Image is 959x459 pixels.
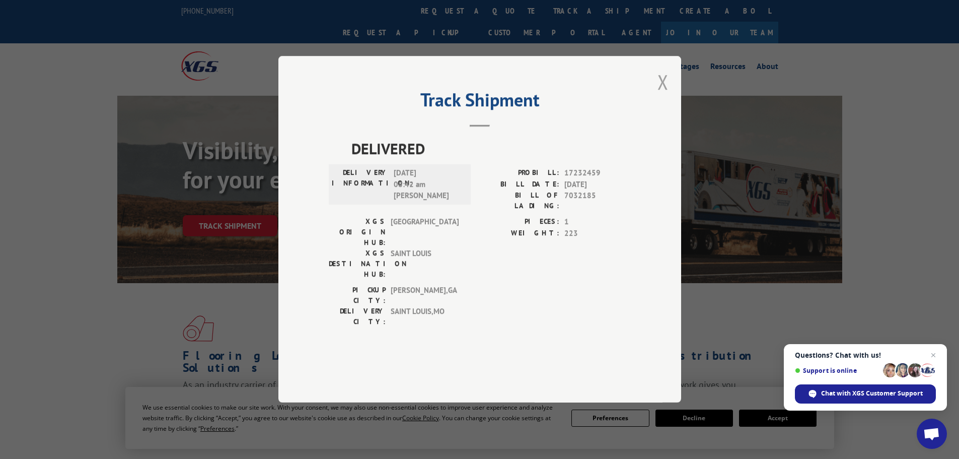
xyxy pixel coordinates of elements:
[329,93,631,112] h2: Track Shipment
[329,306,386,327] label: DELIVERY CITY:
[391,285,459,306] span: [PERSON_NAME] , GA
[795,384,936,404] div: Chat with XGS Customer Support
[391,306,459,327] span: SAINT LOUIS , MO
[795,367,879,374] span: Support is online
[391,248,459,280] span: SAINT LOUIS
[480,168,559,179] label: PROBILL:
[391,217,459,248] span: [GEOGRAPHIC_DATA]
[351,138,631,160] span: DELIVERED
[394,168,462,202] span: [DATE] 08:42 am [PERSON_NAME]
[329,217,386,248] label: XGS ORIGIN HUB:
[564,228,631,239] span: 223
[329,248,386,280] label: XGS DESTINATION HUB:
[564,168,631,179] span: 17232459
[927,349,939,361] span: Close chat
[821,389,923,398] span: Chat with XGS Customer Support
[917,419,947,449] div: Open chat
[564,190,631,212] span: 7032185
[795,351,936,359] span: Questions? Chat with us!
[480,179,559,190] label: BILL DATE:
[657,69,669,95] button: Close modal
[564,217,631,228] span: 1
[564,179,631,190] span: [DATE]
[480,217,559,228] label: PIECES:
[480,228,559,239] label: WEIGHT:
[480,190,559,212] label: BILL OF LADING:
[329,285,386,306] label: PICKUP CITY:
[332,168,389,202] label: DELIVERY INFORMATION:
